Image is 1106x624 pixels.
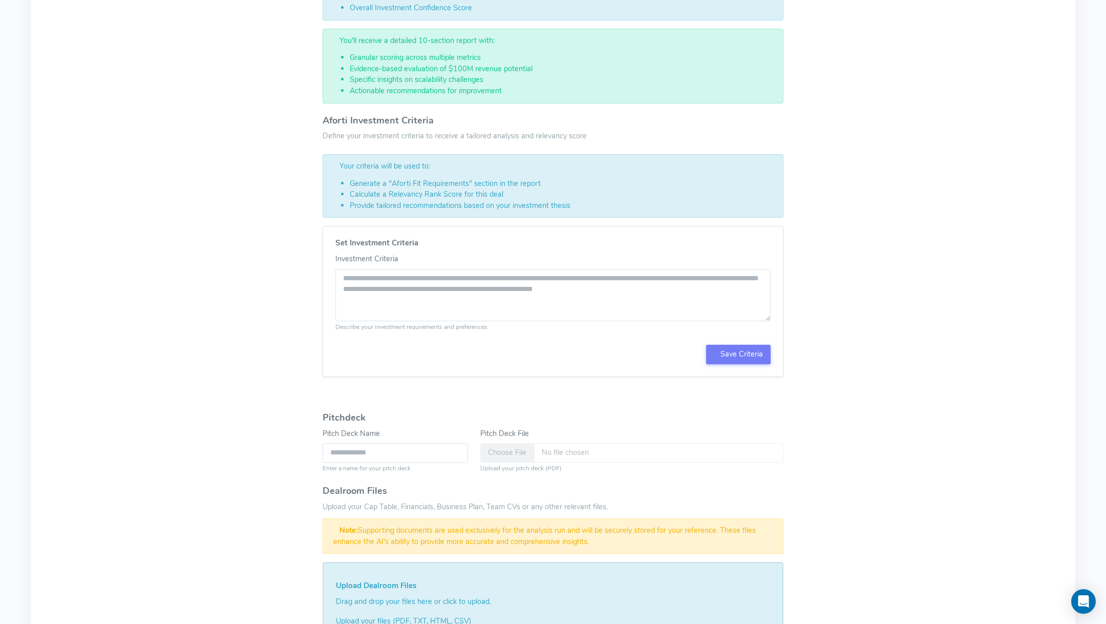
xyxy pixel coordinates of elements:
li: Actionable recommendations for improvement [350,86,773,97]
h5: Upload Dealroom Files [336,581,770,590]
div: Open Intercom Messenger [1071,589,1096,614]
small: Upload your pitch deck (PDF) [480,464,562,472]
label: Pitch Deck Name [323,428,380,440]
h4: Dealroom Files [323,486,783,496]
li: Specific insights on scalability challenges [350,74,773,86]
div: You'll receive a detailed 10-section report with: [323,29,783,103]
p: Drag and drop your files here or click to upload. [336,596,770,608]
h5: Set Investment Criteria [335,239,771,247]
small: Enter a name for your pitch deck [323,464,411,472]
h4: Aforti Investment Criteria [323,116,783,126]
li: Evidence-based evaluation of $100M revenue potential [350,64,773,75]
h4: Pitchdeck [323,413,783,423]
span: Upload your Cap Table, Financials, Business Plan, Team CVs or any other relevant files. [323,502,608,512]
label: Pitch Deck File [480,428,529,440]
div: Supporting documents are used exclusively for the analysis run and will be securely stored for yo... [323,518,783,554]
small: Describe your investment requirements and preferences [335,323,487,331]
li: Granular scoring across multiple metrics [350,52,773,64]
strong: Note: [339,525,358,535]
button: Save Criteria [706,345,771,364]
li: Generate a "Aforti Fit Requirements" section in the report [350,178,773,190]
p: Define your investment criteria to receive a tailored analysis and relevancy score [323,131,783,142]
li: Overall Investment Confidence Score [350,3,773,14]
label: Investment Criteria [335,254,398,265]
li: Provide tailored recommendations based on your investment thesis [350,200,773,212]
div: Your criteria will be used to: [323,154,783,218]
li: Calculate a Relevancy Rank Score for this deal [350,189,773,200]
